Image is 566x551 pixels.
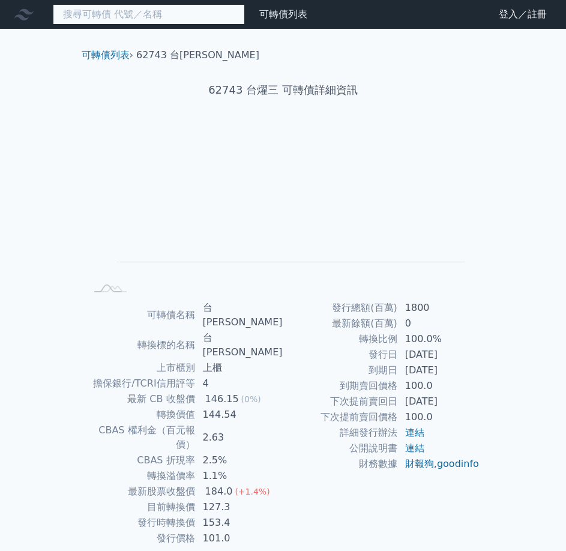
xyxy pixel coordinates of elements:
td: 最新 CB 收盤價 [86,391,196,407]
li: 62743 台[PERSON_NAME] [136,48,259,62]
td: , [398,456,480,472]
td: 100.0 [398,378,480,394]
td: 127.3 [196,499,283,515]
td: 轉換價值 [86,407,196,423]
td: CBAS 權利金（百元報價） [86,423,196,453]
li: › [82,48,133,62]
td: 轉換比例 [283,331,398,347]
td: 4 [196,376,283,391]
td: 上市櫃別 [86,360,196,376]
td: 0 [398,316,480,331]
td: 到期日 [283,363,398,378]
a: 可轉債列表 [82,49,130,61]
td: 財務數據 [283,456,398,472]
td: 到期賣回價格 [283,378,398,394]
div: 184.0 [203,484,235,499]
td: 目前轉換價 [86,499,196,515]
td: 轉換溢價率 [86,468,196,484]
td: 153.4 [196,515,283,531]
a: 連結 [405,427,424,438]
a: 財報狗 [405,458,434,469]
span: (0%) [241,394,261,404]
td: 台[PERSON_NAME] [196,300,283,330]
td: 2.5% [196,453,283,468]
td: 發行日 [283,347,398,363]
td: 100.0 [398,409,480,425]
td: 101.0 [196,531,283,546]
td: 100.0% [398,331,480,347]
td: 發行時轉換價 [86,515,196,531]
td: 1.1% [196,468,283,484]
td: [DATE] [398,363,480,378]
td: 2.63 [196,423,283,453]
td: 轉換標的名稱 [86,330,196,360]
td: 上櫃 [196,360,283,376]
td: 擔保銀行/TCRI信用評等 [86,376,196,391]
td: 發行總額(百萬) [283,300,398,316]
div: 146.15 [203,392,241,406]
td: 發行價格 [86,531,196,546]
a: 可轉債列表 [259,8,307,20]
td: 最新餘額(百萬) [283,316,398,331]
g: Chart [106,136,466,280]
td: 公開說明書 [283,441,398,456]
td: 台[PERSON_NAME] [196,330,283,360]
td: 最新股票收盤價 [86,484,196,499]
a: goodinfo [437,458,479,469]
td: 詳細發行辦法 [283,425,398,441]
td: 1800 [398,300,480,316]
td: 下次提前賣回價格 [283,409,398,425]
a: 登入／註冊 [489,5,556,24]
td: 144.54 [196,407,283,423]
td: [DATE] [398,394,480,409]
a: 連結 [405,442,424,454]
input: 搜尋可轉債 代號／名稱 [53,4,245,25]
span: (+1.4%) [235,487,269,496]
h1: 62743 台燿三 可轉債詳細資訊 [72,82,495,98]
td: [DATE] [398,347,480,363]
td: CBAS 折現率 [86,453,196,468]
td: 可轉債名稱 [86,300,196,330]
td: 下次提前賣回日 [283,394,398,409]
